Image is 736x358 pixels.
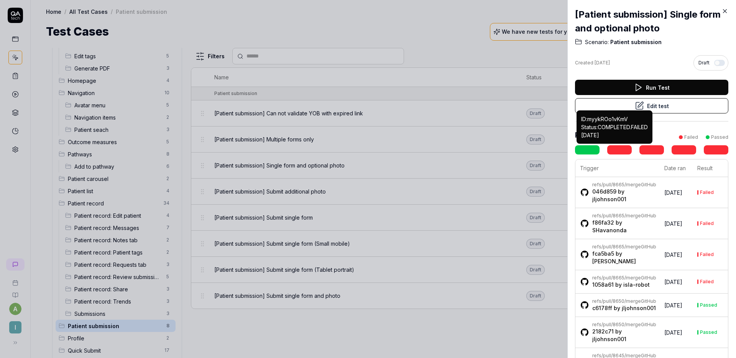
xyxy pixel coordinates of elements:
[700,303,717,307] div: Passed
[664,329,682,336] time: [DATE]
[575,129,628,141] h3: Previous Runs
[664,251,682,258] time: [DATE]
[684,134,698,141] div: Failed
[592,213,657,219] div: GitHub
[592,275,656,281] div: GitHub
[575,80,728,95] button: Run Test
[623,281,650,288] a: isla-robot
[592,196,626,202] a: jljohnson001
[660,159,693,177] th: Date ran
[592,281,614,288] a: 1058a61
[592,250,657,265] div: by
[575,59,610,66] div: Created
[575,98,728,113] button: Edit test
[592,304,656,312] div: by
[664,279,682,285] time: [DATE]
[592,322,657,328] div: GitHub
[575,8,728,35] h2: [Patient submission] Single form and optional photo
[698,59,710,66] span: Draft
[592,219,657,234] div: by
[592,213,641,218] a: refs/pull/8665/merge
[664,189,682,196] time: [DATE]
[592,244,641,250] a: refs/pull/8665/merge
[609,38,662,46] span: Patient submission
[592,188,657,203] div: by
[592,250,614,257] a: fca5ba5
[711,134,728,141] div: Passed
[592,182,641,187] a: refs/pull/8665/merge
[592,258,636,264] a: [PERSON_NAME]
[592,188,616,195] a: 046d859
[592,305,612,311] a: c6178ff
[592,275,641,281] a: refs/pull/8665/merge
[575,159,660,177] th: Trigger
[700,190,714,195] div: Failed
[592,219,614,226] a: f86fa32
[700,252,714,257] div: Failed
[700,221,714,226] div: Failed
[700,279,714,284] div: Failed
[592,328,657,343] div: by
[693,159,728,177] th: Result
[592,182,657,188] div: GitHub
[592,298,656,304] div: GitHub
[592,336,626,342] a: jljohnson001
[592,328,614,335] a: 2182c71
[664,302,682,309] time: [DATE]
[592,322,641,327] a: refs/pull/8650/merge
[622,305,656,311] a: jljohnson001
[592,227,627,233] a: SHavanonda
[592,244,657,250] div: GitHub
[592,281,656,289] div: by
[585,38,609,46] span: Scenario:
[664,220,682,227] time: [DATE]
[595,60,610,66] time: [DATE]
[592,298,641,304] a: refs/pull/8650/merge
[700,330,717,335] div: Passed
